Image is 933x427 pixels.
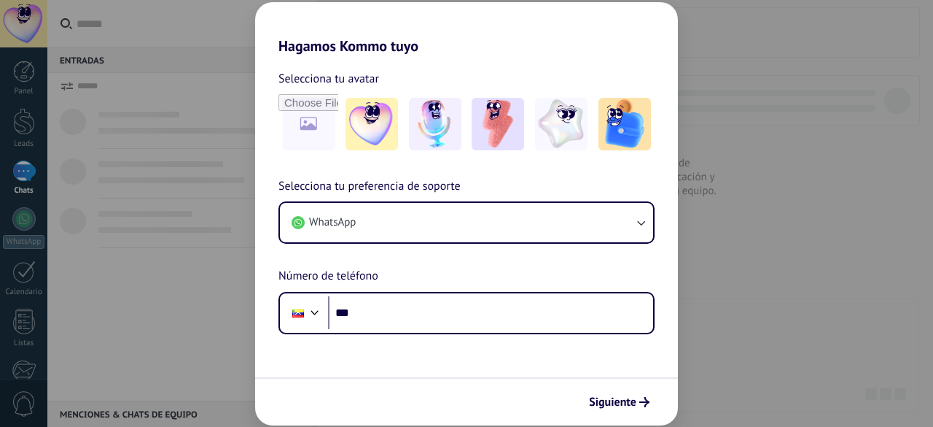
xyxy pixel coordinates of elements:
img: -5.jpeg [598,98,651,150]
span: Selecciona tu preferencia de soporte [278,177,461,196]
span: Número de teléfono [278,267,378,286]
img: -2.jpeg [409,98,461,150]
span: Selecciona tu avatar [278,69,379,88]
button: WhatsApp [280,203,653,242]
span: Siguiente [589,397,636,407]
img: -4.jpeg [535,98,587,150]
img: -3.jpeg [472,98,524,150]
img: -1.jpeg [346,98,398,150]
div: Venezuela: + 58 [284,298,312,328]
h2: Hagamos Kommo tuyo [255,2,678,55]
span: WhatsApp [309,215,356,230]
button: Siguiente [582,390,656,415]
